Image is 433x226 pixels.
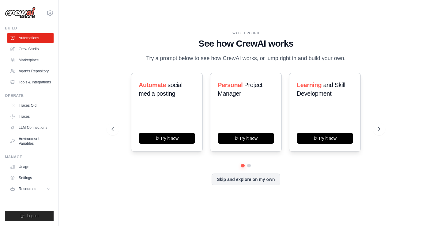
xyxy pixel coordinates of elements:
[7,77,54,87] a: Tools & Integrations
[212,174,280,185] button: Skip and explore on my own
[7,66,54,76] a: Agents Repository
[7,134,54,148] a: Environment Variables
[297,82,322,88] span: Learning
[5,26,54,31] div: Build
[19,186,36,191] span: Resources
[7,101,54,110] a: Traces Old
[297,82,345,97] span: and Skill Development
[5,155,54,159] div: Manage
[139,133,195,144] button: Try it now
[7,112,54,121] a: Traces
[7,44,54,54] a: Crew Studio
[7,123,54,132] a: LLM Connections
[5,211,54,221] button: Logout
[7,55,54,65] a: Marketplace
[27,213,39,218] span: Logout
[5,93,54,98] div: Operate
[139,82,183,97] span: social media posting
[7,173,54,183] a: Settings
[7,184,54,194] button: Resources
[5,7,36,19] img: Logo
[143,54,349,63] p: Try a prompt below to see how CrewAI works, or jump right in and build your own.
[218,82,262,97] span: Project Manager
[139,82,166,88] span: Automate
[297,133,353,144] button: Try it now
[111,31,380,36] div: WALKTHROUGH
[7,33,54,43] a: Automations
[111,38,380,49] h1: See how CrewAI works
[218,133,274,144] button: Try it now
[7,162,54,172] a: Usage
[218,82,243,88] span: Personal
